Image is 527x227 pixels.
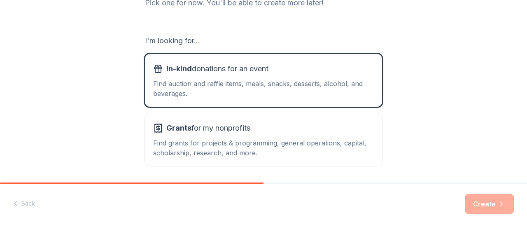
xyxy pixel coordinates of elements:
div: I'm looking for... [145,34,382,47]
span: for my nonprofits [166,122,250,135]
button: In-kinddonations for an eventFind auction and raffle items, meals, snacks, desserts, alcohol, and... [145,54,382,107]
button: Grantsfor my nonprofitsFind grants for projects & programming, general operations, capital, schol... [145,113,382,166]
span: In-kind [166,64,192,73]
span: donations for an event [166,62,268,75]
span: Grants [166,124,191,132]
div: Find auction and raffle items, meals, snacks, desserts, alcohol, and beverages. [153,79,374,98]
div: Find grants for projects & programming, general operations, capital, scholarship, research, and m... [153,138,374,158]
